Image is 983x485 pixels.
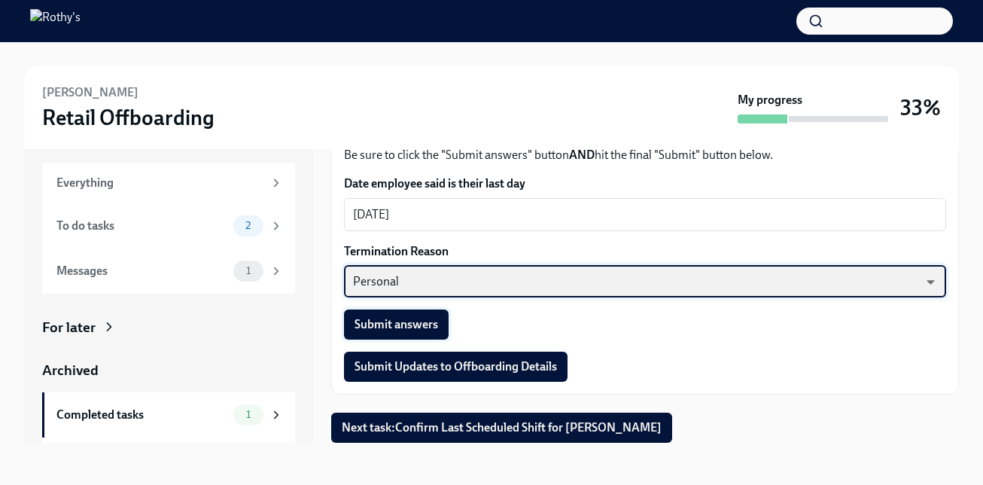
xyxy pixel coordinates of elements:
[331,413,672,443] button: Next task:Confirm Last Scheduled Shift for [PERSON_NAME]
[355,317,438,332] span: Submit answers
[236,220,260,231] span: 2
[344,352,568,382] button: Submit Updates to Offboarding Details
[353,206,937,224] textarea: [DATE]
[237,409,260,420] span: 1
[738,92,802,108] strong: My progress
[42,361,295,380] a: Archived
[42,104,215,131] h3: Retail Offboarding
[56,407,227,423] div: Completed tasks
[42,318,96,337] div: For later
[42,84,138,101] h6: [PERSON_NAME]
[42,203,295,249] a: To do tasks2
[342,420,662,435] span: Next task : Confirm Last Scheduled Shift for [PERSON_NAME]
[344,310,449,340] button: Submit answers
[56,175,263,191] div: Everything
[56,263,227,279] div: Messages
[237,265,260,276] span: 1
[900,94,941,121] h3: 33%
[42,163,295,203] a: Everything
[42,318,295,337] a: For later
[569,148,595,162] strong: AND
[42,392,295,438] a: Completed tasks1
[30,9,81,33] img: Rothy's
[344,147,946,163] p: Be sure to click the "Submit answers" button hit the final "Submit" button below.
[344,243,946,260] label: Termination Reason
[355,359,557,374] span: Submit Updates to Offboarding Details
[344,175,946,192] label: Date employee said is their last day
[42,249,295,294] a: Messages1
[56,218,227,234] div: To do tasks
[344,266,946,297] div: Personal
